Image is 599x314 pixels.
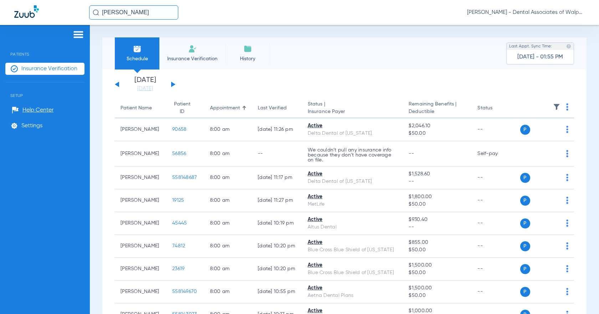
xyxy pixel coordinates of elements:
[188,45,197,53] img: Manual Insurance Verification
[252,189,302,212] td: [DATE] 11:27 PM
[472,258,520,280] td: --
[409,284,466,292] span: $1,500.00
[14,5,39,18] img: Zuub Logo
[124,77,167,92] li: [DATE]
[566,103,568,110] img: group-dot-blue.svg
[204,141,252,166] td: 8:00 AM
[115,141,167,166] td: [PERSON_NAME]
[204,212,252,235] td: 8:00 AM
[302,98,403,118] th: Status |
[409,130,466,137] span: $50.00
[115,280,167,303] td: [PERSON_NAME]
[409,269,466,277] span: $50.00
[210,104,246,112] div: Appointment
[22,107,53,114] span: Help Center
[520,218,530,228] span: P
[509,43,552,50] span: Last Appt. Sync Time:
[520,287,530,297] span: P
[472,141,520,166] td: Self-pay
[566,242,568,249] img: group-dot-blue.svg
[308,292,397,299] div: Aetna Dental Plans
[472,98,520,118] th: Status
[409,292,466,299] span: $50.00
[472,166,520,189] td: --
[21,122,42,129] span: Settings
[210,104,240,112] div: Appointment
[308,216,397,223] div: Active
[308,262,397,269] div: Active
[409,239,466,246] span: $855.00
[566,44,571,49] img: last sync help info
[553,103,560,110] img: filter.svg
[308,170,397,178] div: Active
[172,101,192,115] div: Patient ID
[409,216,466,223] span: $930.40
[258,104,287,112] div: Last Verified
[566,174,568,181] img: group-dot-blue.svg
[472,118,520,141] td: --
[566,126,568,133] img: group-dot-blue.svg
[172,243,185,248] span: 74812
[121,104,161,112] div: Patient Name
[566,150,568,157] img: group-dot-blue.svg
[252,235,302,258] td: [DATE] 10:20 PM
[172,198,184,203] span: 19125
[252,141,302,166] td: --
[566,220,568,227] img: group-dot-blue.svg
[5,41,85,57] span: Patients
[204,189,252,212] td: 8:00 AM
[133,45,142,53] img: Schedule
[308,239,397,246] div: Active
[409,193,466,201] span: $1,800.00
[172,151,186,156] span: 56856
[409,223,466,231] span: --
[115,212,167,235] td: [PERSON_NAME]
[244,45,252,53] img: History
[409,246,466,254] span: $50.00
[89,5,178,20] input: Search for patients
[204,166,252,189] td: 8:00 AM
[252,280,302,303] td: [DATE] 10:55 PM
[308,269,397,277] div: Blue Cross Blue Shield of [US_STATE]
[121,104,152,112] div: Patient Name
[566,265,568,272] img: group-dot-blue.svg
[115,166,167,189] td: [PERSON_NAME]
[409,108,466,115] span: Deductible
[172,101,199,115] div: Patient ID
[204,235,252,258] td: 8:00 AM
[21,65,77,72] span: Insurance Verification
[308,148,397,163] p: We couldn’t pull any insurance info because they don’t have coverage on file.
[472,235,520,258] td: --
[120,55,154,62] span: Schedule
[472,212,520,235] td: --
[563,280,599,314] iframe: Chat Widget
[520,241,530,251] span: P
[520,264,530,274] span: P
[308,246,397,254] div: Blue Cross Blue Shield of [US_STATE]
[172,127,186,132] span: 90658
[252,212,302,235] td: [DATE] 10:19 PM
[409,122,466,130] span: $2,046.10
[124,85,167,92] a: [DATE]
[172,289,197,294] span: 558149670
[520,125,530,135] span: P
[115,235,167,258] td: [PERSON_NAME]
[472,189,520,212] td: --
[73,30,84,39] img: hamburger-icon
[5,82,85,98] span: Setup
[204,258,252,280] td: 8:00 AM
[308,193,397,201] div: Active
[172,266,184,271] span: 23619
[472,280,520,303] td: --
[258,104,296,112] div: Last Verified
[308,284,397,292] div: Active
[308,223,397,231] div: Altus Dental
[409,178,466,185] span: --
[172,175,197,180] span: 558148687
[308,201,397,208] div: MetLife
[409,201,466,208] span: $50.00
[308,178,397,185] div: Delta Dental of [US_STATE]
[403,98,472,118] th: Remaining Benefits |
[520,196,530,206] span: P
[12,107,53,114] a: Help Center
